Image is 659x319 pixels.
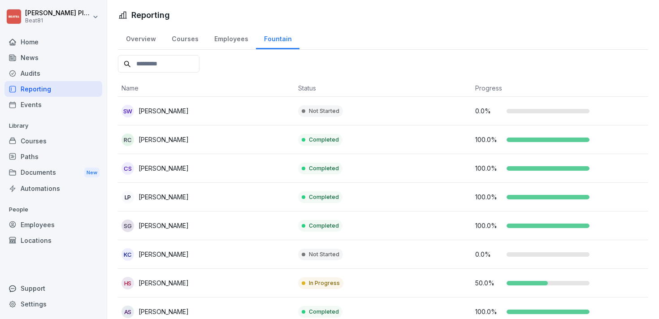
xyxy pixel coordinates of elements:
[475,192,502,202] p: 100.0 %
[309,308,339,316] p: Completed
[121,277,134,289] div: HS
[475,106,502,116] p: 0.0 %
[4,164,102,181] div: Documents
[475,250,502,259] p: 0.0 %
[309,136,339,144] p: Completed
[139,250,189,259] p: [PERSON_NAME]
[472,80,648,97] th: Progress
[121,191,134,203] div: LP
[475,278,502,288] p: 50.0 %
[4,81,102,97] a: Reporting
[121,248,134,261] div: KC
[4,119,102,133] p: Library
[4,217,102,233] a: Employees
[25,9,91,17] p: [PERSON_NAME] Plessis
[139,278,189,288] p: [PERSON_NAME]
[475,221,502,230] p: 100.0 %
[139,192,189,202] p: [PERSON_NAME]
[309,107,339,115] p: Not Started
[309,279,340,287] p: In Progress
[121,220,134,232] div: SG
[475,307,502,316] p: 100.0 %
[131,9,170,21] h1: Reporting
[4,34,102,50] a: Home
[256,26,299,49] a: Fountain
[4,133,102,149] a: Courses
[295,80,471,97] th: Status
[121,306,134,318] div: AS
[4,233,102,248] a: Locations
[4,65,102,81] a: Audits
[309,250,339,259] p: Not Started
[4,149,102,164] a: Paths
[118,26,164,49] a: Overview
[121,134,134,146] div: RC
[309,193,339,201] p: Completed
[121,105,134,117] div: SW
[118,80,295,97] th: Name
[206,26,256,49] a: Employees
[139,106,189,116] p: [PERSON_NAME]
[164,26,206,49] a: Courses
[309,164,339,172] p: Completed
[475,135,502,144] p: 100.0 %
[309,222,339,230] p: Completed
[4,181,102,196] a: Automations
[139,164,189,173] p: [PERSON_NAME]
[139,221,189,230] p: [PERSON_NAME]
[4,50,102,65] a: News
[4,296,102,312] a: Settings
[4,164,102,181] a: DocumentsNew
[139,307,189,316] p: [PERSON_NAME]
[84,168,100,178] div: New
[139,135,189,144] p: [PERSON_NAME]
[4,280,102,296] div: Support
[4,97,102,112] a: Events
[25,17,91,24] p: Beat81
[4,203,102,217] p: People
[121,162,134,175] div: CS
[475,164,502,173] p: 100.0 %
